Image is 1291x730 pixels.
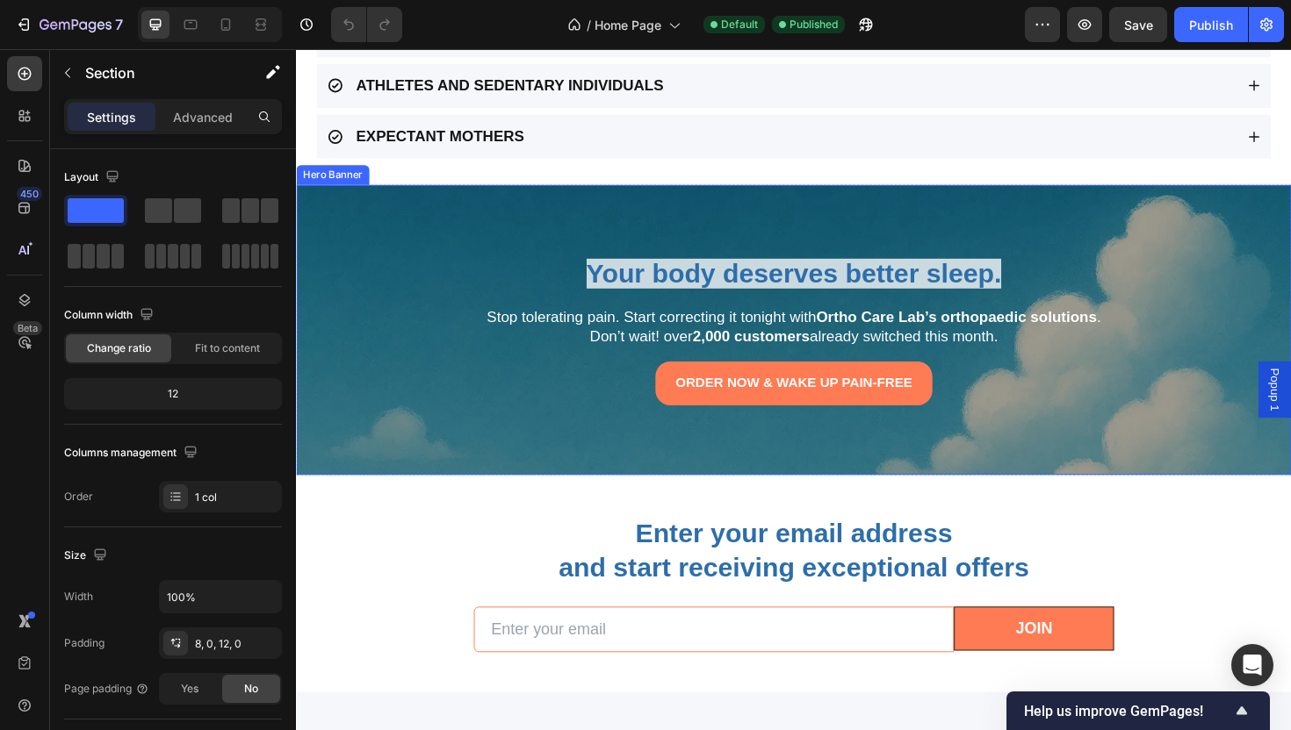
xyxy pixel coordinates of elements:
[64,304,157,327] div: Column width
[4,125,74,141] div: Hero Banner
[63,29,389,49] p: Athletes and sedentary individuals
[1189,16,1233,34] div: Publish
[85,62,229,83] p: Section
[37,274,1017,294] p: Stop tolerating pain. Start correcting it tonight with .
[595,16,661,34] span: Home Page
[188,590,696,639] input: Enter your email
[68,382,278,406] div: 12
[420,296,544,313] strong: 2,000 customers
[331,7,402,42] div: Undo/Redo
[790,17,838,32] span: Published
[307,222,747,254] span: Your body deserves better sleep.
[380,331,674,377] a: Order Now & Wake Up Pain-Free
[721,17,758,32] span: Default
[64,489,93,505] div: Order
[17,187,42,201] div: 450
[87,340,151,356] span: Change ratio
[64,441,201,465] div: Columns management
[64,544,111,568] div: Size
[1109,7,1167,42] button: Save
[13,321,42,335] div: Beta
[115,14,123,35] p: 7
[195,340,260,356] span: Fit to content
[587,16,591,34] span: /
[1174,7,1248,42] button: Publish
[296,49,1291,730] iframe: Design area
[64,166,123,190] div: Layout
[13,493,1041,569] h2: Enter your email address and start receiving exceptional offers
[64,681,149,697] div: Page padding
[64,589,93,605] div: Width
[696,590,866,637] button: JOIN
[37,295,1017,315] p: Don’t wait! over already switched this month.
[1024,703,1231,719] span: Help us improve GemPages!
[64,635,105,651] div: Padding
[160,581,281,612] input: Auto
[551,275,847,292] strong: Ortho Care Lab’s orthopaedic solutions
[7,7,131,42] button: 7
[1124,18,1153,32] span: Save
[195,636,278,652] div: 8, 0, 12, 0
[244,681,258,697] span: No
[1028,338,1045,383] span: Popup 1
[181,681,198,697] span: Yes
[401,346,653,361] strong: Order Now & Wake Up Pain-Free
[173,108,233,126] p: Advanced
[1231,644,1273,686] div: Open Intercom Messenger
[63,82,242,103] p: Expectant mothers
[1024,700,1252,721] button: Show survey - Help us improve GemPages!
[761,603,800,625] div: JOIN
[195,490,278,505] div: 1 col
[87,108,136,126] p: Settings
